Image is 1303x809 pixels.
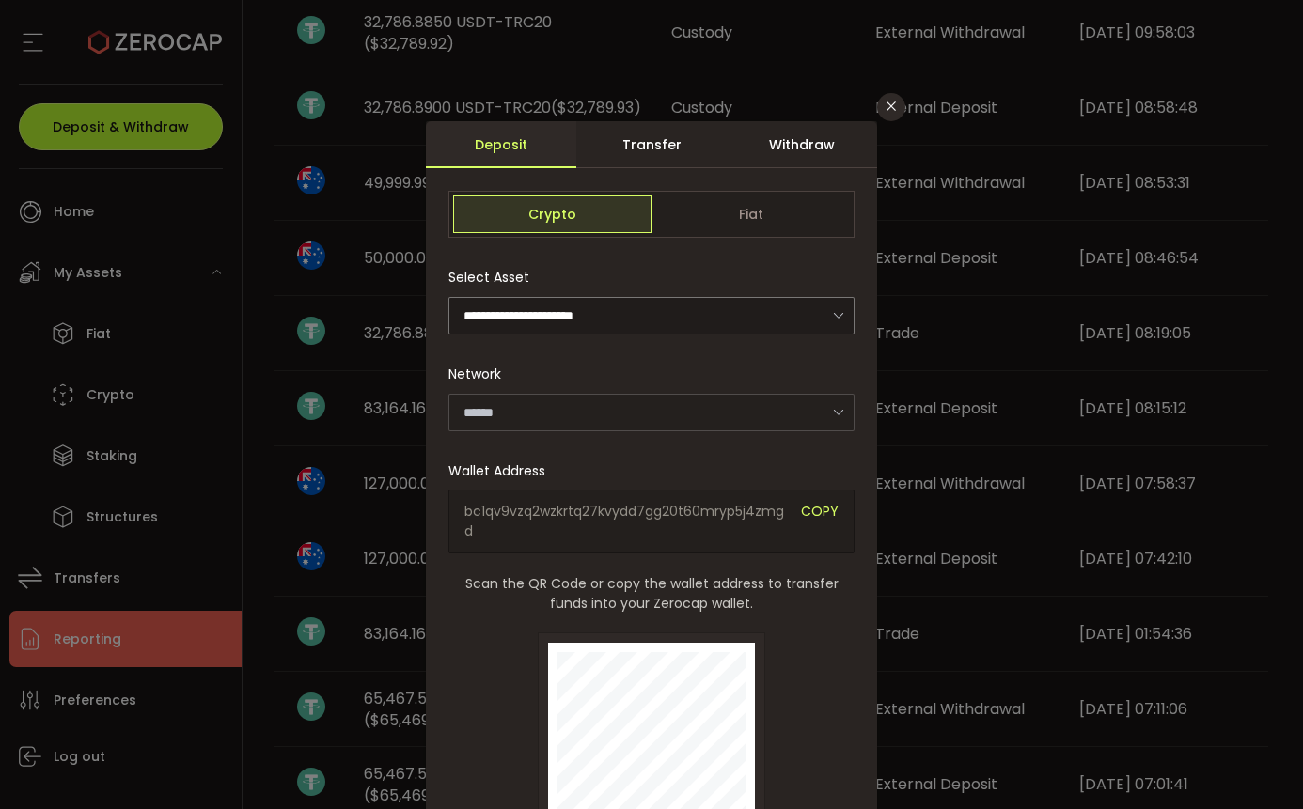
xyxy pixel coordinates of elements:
[651,195,850,233] span: Fiat
[727,121,877,168] div: Withdraw
[801,502,839,541] span: COPY
[576,121,727,168] div: Transfer
[453,195,651,233] span: Crypto
[426,121,576,168] div: Deposit
[464,502,787,541] span: bc1qv9vzq2wzkrtq27kvydd7gg20t60mryp5j4zmgd
[877,93,905,121] button: Close
[448,268,541,287] label: Select Asset
[448,461,557,480] label: Wallet Address
[1079,606,1303,809] iframe: Chat Widget
[448,574,855,614] span: Scan the QR Code or copy the wallet address to transfer funds into your Zerocap wallet.
[448,365,512,383] label: Network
